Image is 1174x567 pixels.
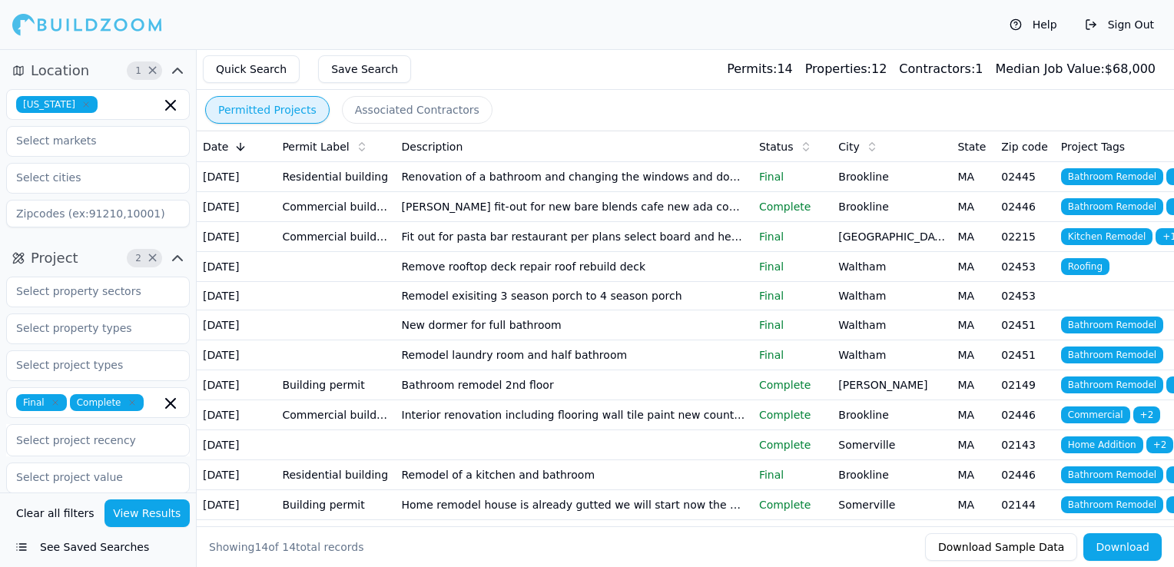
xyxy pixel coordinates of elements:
[995,340,1055,370] td: 02451
[276,370,395,400] td: Building permit
[832,252,951,282] td: Waltham
[727,61,777,76] span: Permits:
[396,460,753,490] td: Remodel of a kitchen and bathroom
[951,282,995,310] td: MA
[6,200,190,227] input: Zipcodes (ex:91210,10001)
[6,533,190,561] button: See Saved Searches
[1061,376,1163,393] span: Bathroom Remodel
[254,541,268,553] span: 14
[7,164,170,191] input: Select cities
[951,222,995,252] td: MA
[951,370,995,400] td: MA
[759,229,826,244] p: Final
[1061,436,1143,453] span: Home Addition
[276,400,395,430] td: Commercial building
[1061,346,1163,363] span: Bathroom Remodel
[832,490,951,520] td: Somerville
[276,520,395,550] td: Building permit
[832,370,951,400] td: [PERSON_NAME]
[6,246,190,270] button: Project2Clear Project filters
[995,520,1055,550] td: 02143
[282,139,349,154] span: Permit Label
[396,162,753,192] td: Renovation of a bathroom and changing the windows and doors from the kitchen. Compliant with 780 ...
[1061,496,1163,513] span: Bathroom Remodel
[1083,533,1162,561] button: Download
[342,96,492,124] button: Associated Contractors
[951,460,995,490] td: MA
[6,58,190,83] button: Location1Clear Location filters
[951,340,995,370] td: MA
[759,347,826,363] p: Final
[832,192,951,222] td: Brookline
[759,259,826,274] p: Final
[318,55,411,83] button: Save Search
[1061,168,1163,185] span: Bathroom Remodel
[12,499,98,527] button: Clear all filters
[925,533,1077,561] button: Download Sample Data
[759,377,826,393] p: Complete
[276,460,395,490] td: Residential building
[759,317,826,333] p: Final
[1133,406,1161,423] span: + 2
[951,192,995,222] td: MA
[197,340,276,370] td: [DATE]
[203,139,228,154] span: Date
[276,192,395,222] td: Commercial building
[951,162,995,192] td: MA
[832,520,951,550] td: Somerville
[759,407,826,423] p: Complete
[759,288,826,303] p: Final
[31,60,89,81] span: Location
[147,254,158,262] span: Clear Project filters
[995,252,1055,282] td: 02453
[832,430,951,460] td: Somerville
[197,490,276,520] td: [DATE]
[1061,466,1163,483] span: Bathroom Remodel
[727,60,793,78] div: 14
[832,460,951,490] td: Brookline
[951,490,995,520] td: MA
[832,162,951,192] td: Brookline
[104,499,191,527] button: View Results
[197,370,276,400] td: [DATE]
[805,61,871,76] span: Properties:
[832,282,951,310] td: Waltham
[995,162,1055,192] td: 02445
[70,394,144,411] span: Complete
[197,460,276,490] td: [DATE]
[1001,139,1048,154] span: Zip code
[951,252,995,282] td: MA
[759,497,826,512] p: Complete
[276,222,395,252] td: Commercial building
[197,400,276,430] td: [DATE]
[759,139,794,154] span: Status
[995,430,1055,460] td: 02143
[205,96,330,124] button: Permitted Projects
[7,277,170,305] input: Select property sectors
[197,162,276,192] td: [DATE]
[1061,406,1130,423] span: Commercial
[759,169,826,184] p: Final
[16,96,98,113] span: [US_STATE]
[1002,12,1065,37] button: Help
[1061,317,1163,333] span: Bathroom Remodel
[197,192,276,222] td: [DATE]
[899,60,983,78] div: 1
[832,340,951,370] td: Waltham
[31,247,78,269] span: Project
[276,162,395,192] td: Residential building
[16,394,67,411] span: Final
[197,310,276,340] td: [DATE]
[995,310,1055,340] td: 02451
[951,400,995,430] td: MA
[995,222,1055,252] td: 02215
[396,520,753,550] td: Redo front porch it will be same size and location no changes of original plan
[197,430,276,460] td: [DATE]
[197,252,276,282] td: [DATE]
[1061,198,1163,215] span: Bathroom Remodel
[759,437,826,453] p: Complete
[1061,139,1125,154] span: Project Tags
[7,463,170,491] input: Select project value
[396,282,753,310] td: Remodel exisiting 3 season porch to 4 season porch
[995,460,1055,490] td: 02446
